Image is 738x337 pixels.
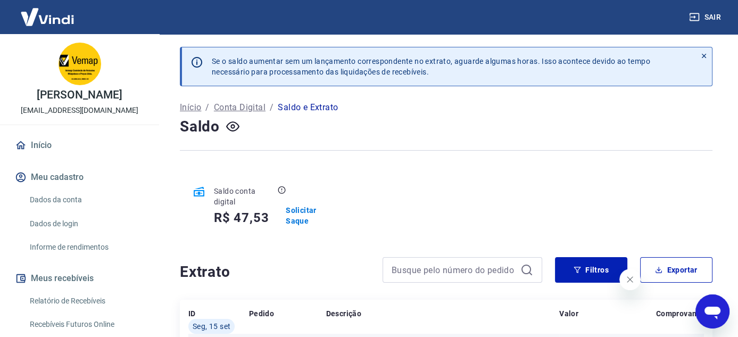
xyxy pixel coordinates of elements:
[212,56,650,77] p: Se o saldo aumentar sem um lançamento correspondente no extrato, aguarde algumas horas. Isso acon...
[286,205,339,226] a: Solicitar Saque
[205,101,209,114] p: /
[26,290,146,312] a: Relatório de Recebíveis
[180,116,220,137] h4: Saldo
[249,308,274,319] p: Pedido
[180,261,370,283] h4: Extrato
[26,213,146,235] a: Dados de login
[695,294,729,328] iframe: Botão para abrir a janela de mensagens
[555,257,627,283] button: Filtros
[37,89,122,101] p: [PERSON_NAME]
[326,308,362,319] p: Descrição
[214,186,276,207] p: Saldo conta digital
[180,101,201,114] a: Início
[26,314,146,335] a: Recebíveis Futuros Online
[26,236,146,258] a: Informe de rendimentos
[640,257,712,283] button: Exportar
[59,43,101,85] img: da059244-fbc9-42a8-b14b-52b2a57795b2.jpeg
[619,269,641,290] iframe: Fechar mensagem
[214,209,269,226] h5: R$ 47,53
[193,321,230,332] span: Seg, 15 set
[6,7,89,16] span: Olá! Precisa de ajuda?
[687,7,725,27] button: Sair
[21,105,138,116] p: [EMAIL_ADDRESS][DOMAIN_NAME]
[188,308,196,319] p: ID
[392,262,516,278] input: Busque pelo número do pedido
[26,189,146,211] a: Dados da conta
[559,308,578,319] p: Valor
[656,308,704,319] p: Comprovante
[214,101,266,114] a: Conta Digital
[278,101,338,114] p: Saldo e Extrato
[13,134,146,157] a: Início
[270,101,273,114] p: /
[13,1,82,33] img: Vindi
[13,166,146,189] button: Meu cadastro
[13,267,146,290] button: Meus recebíveis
